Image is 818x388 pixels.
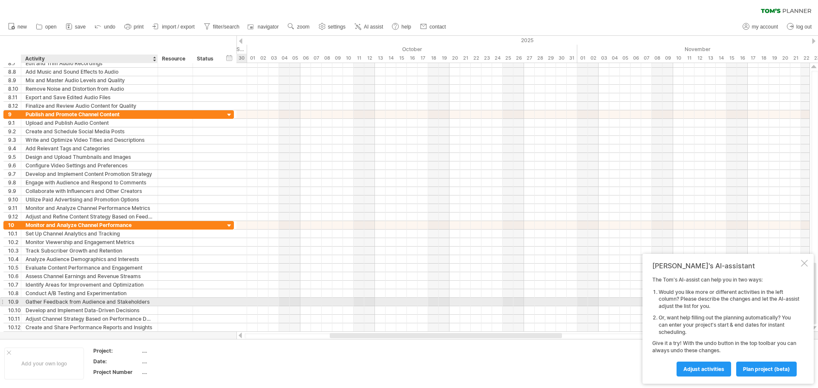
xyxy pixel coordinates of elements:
a: save [63,21,88,32]
div: Wednesday, 19 November 2025 [769,54,780,63]
span: log out [796,24,812,30]
span: print [134,24,144,30]
div: Tuesday, 14 October 2025 [386,54,396,63]
div: Assess Channel Earnings and Revenue Streams [26,272,153,280]
div: 9.8 [8,178,21,187]
div: Configure Video Settings and Preferences [26,161,153,170]
div: Monday, 3 November 2025 [599,54,609,63]
div: Sunday, 19 October 2025 [439,54,449,63]
a: settings [317,21,348,32]
span: new [17,24,27,30]
div: 10.4 [8,255,21,263]
div: Activity [25,55,153,63]
div: 10.11 [8,315,21,323]
div: Monday, 20 October 2025 [449,54,460,63]
div: Develop and Implement Content Promotion Strategy [26,170,153,178]
div: Saturday, 25 October 2025 [503,54,513,63]
div: Friday, 24 October 2025 [492,54,503,63]
div: Adjust and Refine Content Strategy Based on Feedback [26,213,153,221]
div: Finalize and Review Audio Content for Quality [26,102,153,110]
div: Thursday, 9 October 2025 [332,54,343,63]
div: 9.11 [8,204,21,212]
div: 10.5 [8,264,21,272]
div: Mix and Master Audio Levels and Quality [26,76,153,84]
div: Saturday, 4 October 2025 [279,54,290,63]
div: Thursday, 23 October 2025 [481,54,492,63]
div: Wednesday, 1 October 2025 [247,54,258,63]
div: Wednesday, 5 November 2025 [620,54,631,63]
div: 10.9 [8,298,21,306]
div: 10.8 [8,289,21,297]
div: Saturday, 11 October 2025 [354,54,364,63]
div: Create and Schedule Social Media Posts [26,127,153,135]
div: 9.6 [8,161,21,170]
div: Tuesday, 7 October 2025 [311,54,322,63]
div: Add Music and Sound Effects to Audio [26,68,153,76]
div: 10.3 [8,247,21,255]
a: print [122,21,146,32]
div: [PERSON_NAME]'s AI-assistant [652,262,799,270]
div: Add Relevant Tags and Categories [26,144,153,152]
div: Wednesday, 12 November 2025 [694,54,705,63]
div: Set Up Channel Analytics and Tracking [26,230,153,238]
div: Identify Areas for Improvement and Optimization [26,281,153,289]
div: Design and Upload Thumbnails and Images [26,153,153,161]
div: 10.10 [8,306,21,314]
div: Sunday, 2 November 2025 [588,54,599,63]
div: Monitor and Analyze Channel Performance Metrics [26,204,153,212]
div: Thursday, 16 October 2025 [407,54,418,63]
span: my account [752,24,778,30]
div: Friday, 10 October 2025 [343,54,354,63]
a: plan project (beta) [736,362,797,377]
div: 10.1 [8,230,21,238]
a: help [390,21,414,32]
div: Utilize Paid Advertising and Promotion Options [26,195,153,204]
div: Tuesday, 30 September 2025 [236,54,247,63]
span: plan project (beta) [743,366,790,372]
div: 8.8 [8,68,21,76]
div: Wednesday, 8 October 2025 [322,54,332,63]
div: Sunday, 9 November 2025 [662,54,673,63]
div: Upload and Publish Audio Content [26,119,153,127]
a: new [6,21,29,32]
div: Wednesday, 29 October 2025 [545,54,556,63]
div: Saturday, 22 November 2025 [801,54,812,63]
div: Collaborate with Influencers and Other Creators [26,187,153,195]
span: zoom [297,24,309,30]
a: my account [740,21,781,32]
div: Sunday, 12 October 2025 [364,54,375,63]
div: Analyze Audience Demographics and Interests [26,255,153,263]
div: Saturday, 15 November 2025 [726,54,737,63]
div: Add your own logo [4,348,84,379]
a: zoom [285,21,312,32]
div: The Tom's AI-assist can help you in two ways: Give it a try! With the undo button in the top tool... [652,276,799,376]
div: Publish and Promote Channel Content [26,110,153,118]
div: Thursday, 30 October 2025 [556,54,567,63]
div: 10.12 [8,323,21,331]
div: Edit and Trim Audio Recordings [26,59,153,67]
a: AI assist [352,21,386,32]
div: Friday, 21 November 2025 [790,54,801,63]
div: Monday, 10 November 2025 [673,54,684,63]
div: Friday, 3 October 2025 [268,54,279,63]
div: 8.11 [8,93,21,101]
a: navigator [246,21,281,32]
div: Status [197,55,216,63]
div: Friday, 14 November 2025 [716,54,726,63]
div: 10.6 [8,272,21,280]
div: .... [142,347,213,354]
div: Create and Share Performance Reports and Insights [26,323,153,331]
div: Thursday, 2 October 2025 [258,54,268,63]
div: Thursday, 13 November 2025 [705,54,716,63]
div: 9.2 [8,127,21,135]
div: Monday, 27 October 2025 [524,54,535,63]
div: Tuesday, 28 October 2025 [535,54,545,63]
div: Sunday, 5 October 2025 [290,54,300,63]
div: Saturday, 8 November 2025 [652,54,662,63]
div: Resource [162,55,188,63]
div: Monday, 6 October 2025 [300,54,311,63]
div: Engage with Audience and Respond to Comments [26,178,153,187]
a: log out [785,21,814,32]
div: Sunday, 26 October 2025 [513,54,524,63]
li: Or, want help filling out the planning automatically? You can enter your project's start & end da... [659,314,799,336]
